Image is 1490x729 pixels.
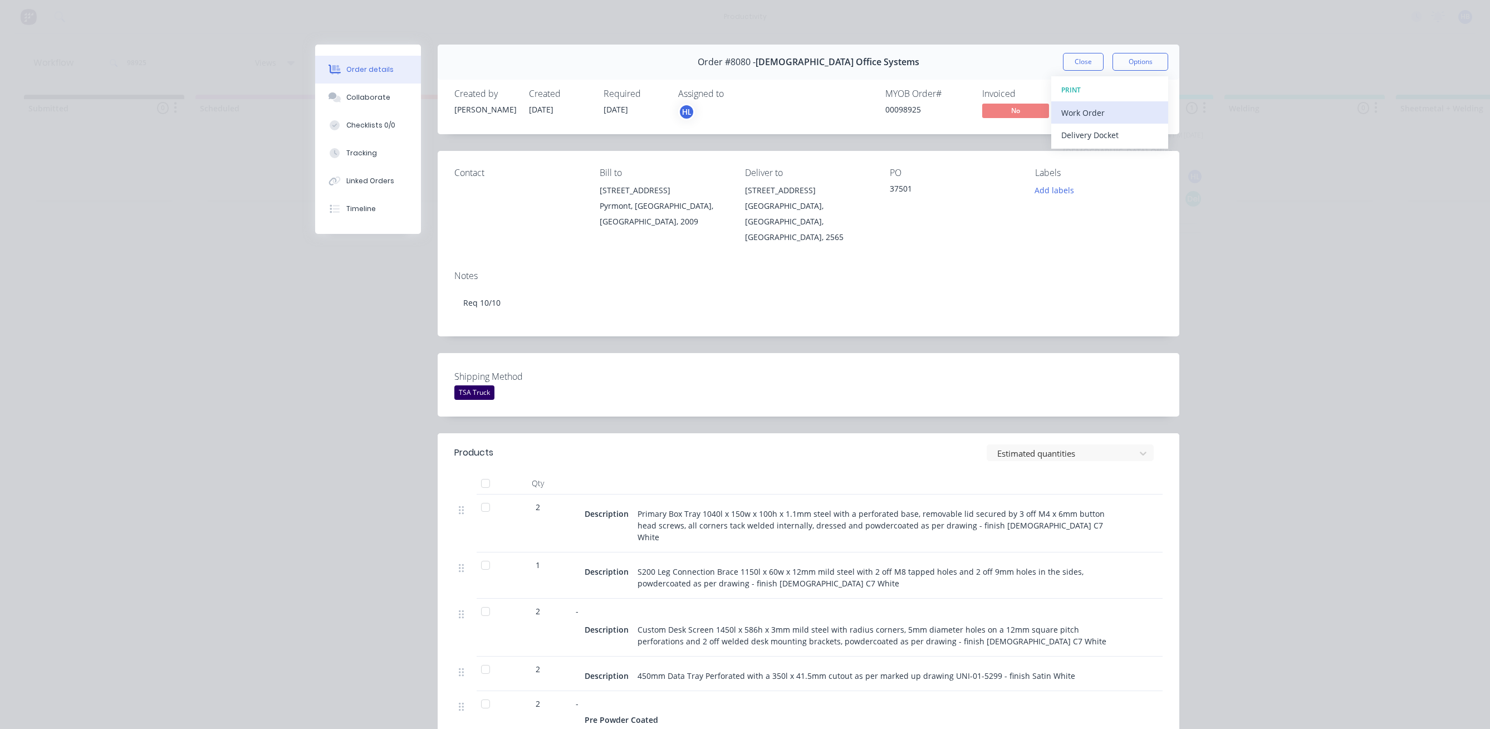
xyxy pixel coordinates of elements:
[600,183,727,198] div: [STREET_ADDRESS]
[982,89,1066,99] div: Invoiced
[698,57,756,67] span: Order #8080 -
[454,104,516,115] div: [PERSON_NAME]
[576,698,579,709] span: -
[982,104,1049,118] span: No
[600,168,727,178] div: Bill to
[604,104,628,115] span: [DATE]
[890,168,1017,178] div: PO
[346,92,390,102] div: Collaborate
[604,89,665,99] div: Required
[633,506,1115,545] div: Primary Box Tray 1040l x 150w x 100h x 1.1mm steel with a perforated base, removable lid secured ...
[1112,53,1168,71] button: Options
[346,204,376,214] div: Timeline
[633,622,1115,649] div: Custom Desk Screen 1450l x 586h x 3mm mild steel with radius corners, 5mm diameter holes on a 12m...
[454,271,1163,281] div: Notes
[633,564,1115,591] div: S200 Leg Connection Brace 1150l x 60w x 12mm mild steel with 2 off M8 tapped holes and 2 off 9mm ...
[633,668,1080,684] div: 450mm Data Tray Perforated with a 350l x 41.5mm cutout as per marked up drawing UNI-01-5299 - fin...
[454,89,516,99] div: Created by
[454,370,594,383] label: Shipping Method
[315,167,421,195] button: Linked Orders
[315,139,421,167] button: Tracking
[346,120,395,130] div: Checklists 0/0
[600,198,727,229] div: Pyrmont, [GEOGRAPHIC_DATA], [GEOGRAPHIC_DATA], 2009
[1061,105,1158,121] div: Work Order
[315,111,421,139] button: Checklists 0/0
[536,559,540,571] span: 1
[315,195,421,223] button: Timeline
[1061,83,1158,97] div: PRINT
[585,712,663,728] div: Pre Powder Coated
[315,84,421,111] button: Collaborate
[1035,168,1163,178] div: Labels
[346,65,394,75] div: Order details
[585,668,633,684] div: Description
[585,564,633,580] div: Description
[890,183,1017,198] div: 37501
[346,176,394,186] div: Linked Orders
[529,104,553,115] span: [DATE]
[885,104,969,115] div: 00098925
[576,606,579,617] span: -
[745,198,873,245] div: [GEOGRAPHIC_DATA], [GEOGRAPHIC_DATA], [GEOGRAPHIC_DATA], 2565
[536,501,540,513] span: 2
[745,183,873,198] div: [STREET_ADDRESS]
[315,56,421,84] button: Order details
[536,663,540,675] span: 2
[504,472,571,495] div: Qty
[1063,53,1104,71] button: Close
[346,148,377,158] div: Tracking
[454,446,493,459] div: Products
[1061,127,1158,143] div: Delivery Docket
[745,183,873,245] div: [STREET_ADDRESS][GEOGRAPHIC_DATA], [GEOGRAPHIC_DATA], [GEOGRAPHIC_DATA], 2565
[1029,183,1080,198] button: Add labels
[529,89,590,99] div: Created
[756,57,919,67] span: [DEMOGRAPHIC_DATA] Office Systems
[536,698,540,710] span: 2
[454,385,494,400] div: TSA Truck
[678,89,790,99] div: Assigned to
[454,286,1163,320] div: Req 10/10
[454,168,582,178] div: Contact
[536,605,540,617] span: 2
[885,89,969,99] div: MYOB Order #
[678,104,695,120] button: HL
[585,506,633,522] div: Description
[585,622,633,638] div: Description
[745,168,873,178] div: Deliver to
[600,183,727,229] div: [STREET_ADDRESS]Pyrmont, [GEOGRAPHIC_DATA], [GEOGRAPHIC_DATA], 2009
